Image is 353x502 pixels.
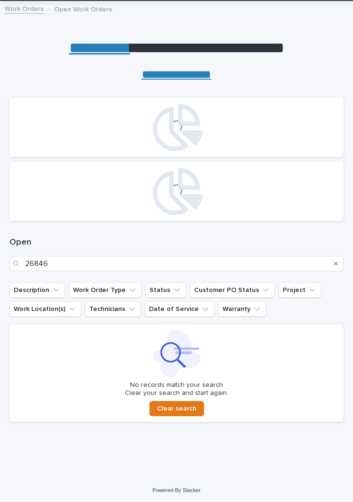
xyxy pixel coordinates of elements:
input: Search [9,256,344,271]
button: Project [279,283,321,298]
p: Open Work Orders [54,3,112,14]
button: Work Location(s) [9,301,81,317]
a: Work Orders [5,3,44,14]
button: Technicians [85,301,141,317]
a: Powered By Stacker [152,487,200,493]
button: Date of Service [145,301,214,317]
button: Customer PO Status [190,283,275,298]
button: Work Order Type [69,283,141,298]
button: Description [9,283,65,298]
h1: Open [9,237,344,248]
button: Warranty [218,301,266,317]
p: Clear your search and start again. [125,389,228,397]
p: No records match your search [15,381,338,389]
button: Status [145,283,186,298]
span: Clear search [157,404,196,413]
button: Clear search [149,401,204,416]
